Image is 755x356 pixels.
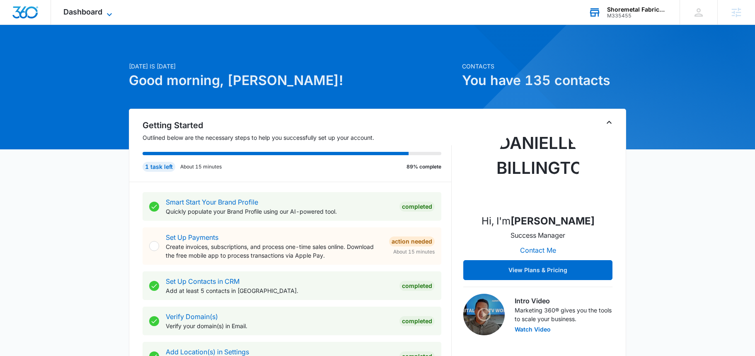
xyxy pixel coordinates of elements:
[166,312,218,321] a: Verify Domain(s)
[607,13,668,19] div: account id
[482,214,595,229] p: Hi, I'm
[166,198,258,206] a: Smart Start Your Brand Profile
[166,277,240,285] a: Set Up Contacts in CRM
[407,163,441,171] p: 89% complete
[399,281,435,291] div: Completed
[463,294,505,335] img: Intro Video
[393,248,435,256] span: About 15 minutes
[63,7,102,16] span: Dashboard
[389,237,435,246] div: Action Needed
[143,162,175,172] div: 1 task left
[143,133,452,142] p: Outlined below are the necessary steps to help you successfully set up your account.
[515,296,612,306] h3: Intro Video
[607,6,668,13] div: account name
[143,119,452,132] h2: Getting Started
[166,348,249,356] a: Add Location(s) in Settings
[399,316,435,326] div: Completed
[515,327,551,332] button: Watch Video
[511,230,565,240] p: Success Manager
[180,163,222,171] p: About 15 minutes
[604,117,614,127] button: Toggle Collapse
[512,240,564,260] button: Contact Me
[166,286,393,295] p: Add at least 5 contacts in [GEOGRAPHIC_DATA].
[511,215,595,227] strong: [PERSON_NAME]
[166,207,393,216] p: Quickly populate your Brand Profile using our AI-powered tool.
[166,322,393,330] p: Verify your domain(s) in Email.
[463,260,612,280] button: View Plans & Pricing
[166,242,382,260] p: Create invoices, subscriptions, and process one-time sales online. Download the free mobile app t...
[462,62,626,71] p: Contacts
[166,233,218,241] a: Set Up Payments
[462,71,626,90] h1: You have 135 contacts
[496,124,579,207] img: Danielle Billington
[129,62,457,71] p: [DATE] is [DATE]
[515,306,612,323] p: Marketing 360® gives you the tools to scale your business.
[399,202,435,212] div: Completed
[129,71,457,90] h1: Good morning, [PERSON_NAME]!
